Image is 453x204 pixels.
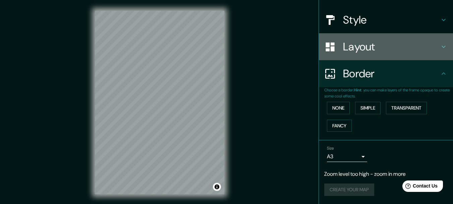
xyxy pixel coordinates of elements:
div: Border [319,60,453,87]
div: A3 [327,151,367,162]
button: Simple [355,102,381,114]
h4: Layout [343,40,440,53]
h4: Style [343,13,440,27]
div: Layout [319,33,453,60]
canvas: Map [95,11,224,194]
button: Transparent [386,102,427,114]
div: Style [319,6,453,33]
iframe: Help widget launcher [393,178,446,197]
p: Zoom level too high - zoom in more [324,170,448,178]
h4: Border [343,67,440,80]
label: Size [327,146,334,151]
p: Choose a border. : you can make layers of the frame opaque to create some cool effects. [324,87,453,99]
button: Toggle attribution [213,183,221,191]
button: Fancy [327,120,352,132]
button: None [327,102,350,114]
b: Hint [354,87,361,93]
